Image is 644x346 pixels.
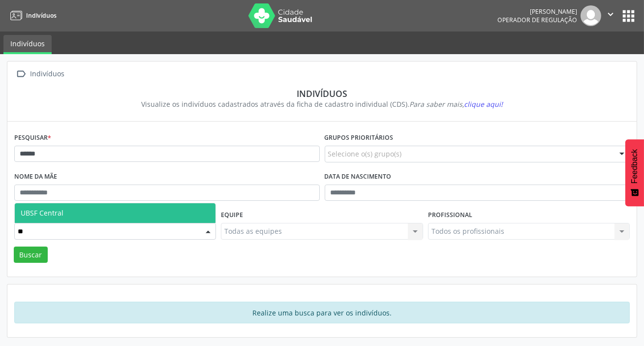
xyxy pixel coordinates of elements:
[625,139,644,206] button: Feedback - Mostrar pesquisa
[630,149,639,184] span: Feedback
[409,99,503,109] i: Para saber mais,
[221,208,243,223] label: Equipe
[7,7,57,24] a: Indivíduos
[328,149,402,159] span: Selecione o(s) grupo(s)
[26,11,57,20] span: Indivíduos
[21,208,63,218] span: UBSF Central
[581,5,601,26] img: img
[605,9,616,20] i: 
[21,99,623,109] div: Visualize os indivíduos cadastrados através da ficha de cadastro individual (CDS).
[14,130,51,146] label: Pesquisar
[21,88,623,99] div: Indivíduos
[601,5,620,26] button: 
[3,35,52,54] a: Indivíduos
[497,7,577,16] div: [PERSON_NAME]
[14,67,29,81] i: 
[497,16,577,24] span: Operador de regulação
[620,7,637,25] button: apps
[325,169,392,185] label: Data de nascimento
[464,99,503,109] span: clique aqui!
[14,302,630,323] div: Realize uma busca para ver os indivíduos.
[14,169,57,185] label: Nome da mãe
[14,67,66,81] a:  Indivíduos
[14,247,48,263] button: Buscar
[29,67,66,81] div: Indivíduos
[325,130,394,146] label: Grupos prioritários
[428,208,472,223] label: Profissional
